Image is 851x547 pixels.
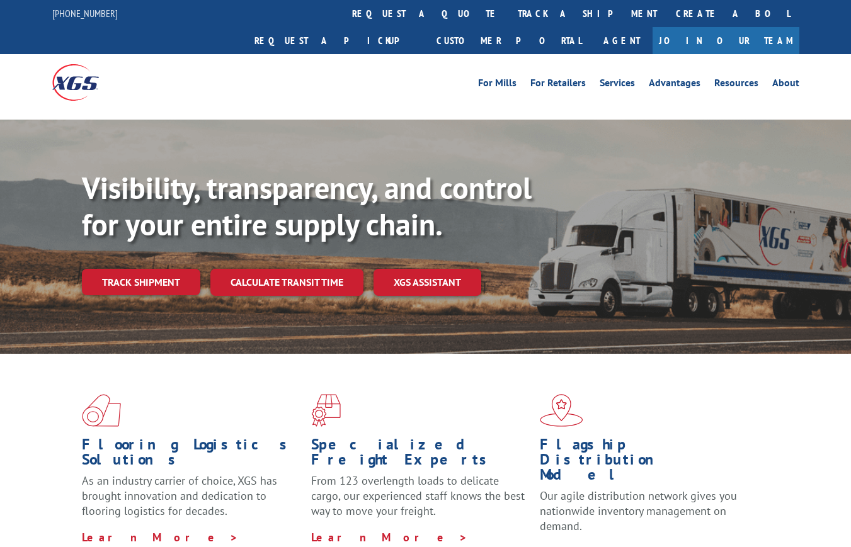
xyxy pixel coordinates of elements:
[540,437,760,488] h1: Flagship Distribution Model
[311,473,531,529] p: From 123 overlength loads to delicate cargo, our experienced staff knows the best way to move you...
[311,530,468,544] a: Learn More >
[540,394,583,427] img: xgs-icon-flagship-distribution-model-red
[653,27,799,54] a: Join Our Team
[530,78,586,92] a: For Retailers
[245,27,427,54] a: Request a pickup
[714,78,758,92] a: Resources
[82,437,302,473] h1: Flooring Logistics Solutions
[82,394,121,427] img: xgs-icon-total-supply-chain-intelligence-red
[540,488,737,533] span: Our agile distribution network gives you nationwide inventory management on demand.
[82,530,239,544] a: Learn More >
[82,269,200,295] a: Track shipment
[210,269,363,296] a: Calculate transit time
[591,27,653,54] a: Agent
[478,78,517,92] a: For Mills
[649,78,700,92] a: Advantages
[82,473,277,518] span: As an industry carrier of choice, XGS has brought innovation and dedication to flooring logistics...
[374,269,481,296] a: XGS ASSISTANT
[772,78,799,92] a: About
[311,437,531,473] h1: Specialized Freight Experts
[427,27,591,54] a: Customer Portal
[52,7,118,20] a: [PHONE_NUMBER]
[82,168,532,244] b: Visibility, transparency, and control for your entire supply chain.
[600,78,635,92] a: Services
[311,394,341,427] img: xgs-icon-focused-on-flooring-red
